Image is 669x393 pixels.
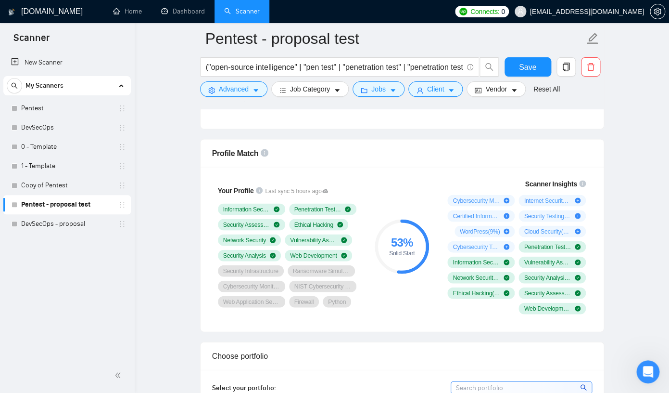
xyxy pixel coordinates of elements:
[334,87,341,94] span: caret-down
[290,236,337,244] span: Vulnerability Assessment
[460,227,500,235] span: WordPress ( 9 %)
[274,206,279,212] span: check-circle
[341,252,347,258] span: check-circle
[3,53,131,72] li: New Scanner
[417,87,423,94] span: user
[294,298,314,305] span: Firewall
[504,228,509,234] span: plus-circle
[21,137,113,157] a: 0 - Template
[328,298,346,305] span: Python
[271,81,349,97] button: barsJob Categorycaret-down
[467,81,525,97] button: idcardVendorcaret-down
[200,81,267,97] button: settingAdvancedcaret-down
[212,149,259,157] span: Profile Match
[274,222,279,227] span: check-circle
[511,87,518,94] span: caret-down
[575,305,581,311] span: check-circle
[294,221,333,228] span: Ethical Hacking
[118,124,126,131] span: holder
[505,57,551,77] button: Save
[575,213,581,219] span: plus-circle
[11,53,123,72] a: New Scanner
[453,274,500,281] span: Network Security ( 43 %)
[371,84,386,94] span: Jobs
[361,87,367,94] span: folder
[636,360,659,383] iframe: Intercom live chat
[524,212,571,220] span: Security Testing ( 9 %)
[341,237,347,243] span: check-circle
[524,243,571,250] span: Penetration Testing ( 70 %)
[21,176,113,195] a: Copy of Pentest
[206,61,463,73] input: Search Freelance Jobs...
[650,8,665,15] a: setting
[501,6,505,17] span: 0
[6,31,57,51] span: Scanner
[270,252,276,258] span: check-circle
[223,267,278,275] span: Security Infrastructure
[453,243,500,250] span: Cybersecurity Tool ( 7 %)
[504,275,509,280] span: check-circle
[504,244,509,249] span: plus-circle
[114,370,124,380] span: double-left
[581,63,600,71] span: delete
[453,196,500,204] span: Cybersecurity Management ( 13 %)
[223,282,280,290] span: Cybersecurity Monitoring
[504,213,509,219] span: plus-circle
[118,182,126,189] span: holder
[650,4,665,19] button: setting
[504,197,509,203] span: plus-circle
[575,275,581,280] span: check-circle
[270,237,276,243] span: check-circle
[575,197,581,203] span: plus-circle
[21,195,113,214] a: Pentest - proposal test
[524,274,571,281] span: Security Analysis ( 33 %)
[390,87,396,94] span: caret-down
[223,251,266,259] span: Security Analysis
[118,105,126,112] span: holder
[375,250,429,256] div: Solid Start
[453,258,500,266] span: Information Security ( 65 %)
[408,81,463,97] button: userClientcaret-down
[579,180,586,187] span: info-circle
[533,84,560,94] a: Reset All
[470,6,499,17] span: Connects:
[575,228,581,234] span: plus-circle
[459,8,467,15] img: upwork-logo.png
[525,180,577,187] span: Scanner Insights
[161,7,205,15] a: dashboardDashboard
[208,87,215,94] span: setting
[517,8,524,15] span: user
[21,157,113,176] a: 1 - Template
[556,57,576,77] button: copy
[480,63,498,71] span: search
[575,290,581,296] span: check-circle
[218,186,254,194] span: Your Profile
[475,87,481,94] span: idcard
[219,84,249,94] span: Advanced
[256,187,263,194] span: info-circle
[118,162,126,170] span: holder
[279,87,286,94] span: bars
[7,78,22,93] button: search
[353,81,404,97] button: folderJobscaret-down
[8,4,15,20] img: logo
[223,298,280,305] span: Web Application Security
[580,382,588,393] span: search
[21,99,113,118] a: Pentest
[21,214,113,234] a: DevSecOps - proposal
[212,383,276,392] span: Select your portfolio:
[524,258,571,266] span: Vulnerability Assessment ( 52 %)
[337,222,343,227] span: check-circle
[223,236,266,244] span: Network Security
[118,201,126,209] span: holder
[586,32,599,45] span: edit
[467,64,473,70] span: info-circle
[293,267,350,275] span: Ransomware Simulation Assessment
[223,205,270,213] span: Information Security
[118,220,126,228] span: holder
[25,76,63,95] span: My Scanners
[113,7,142,15] a: homeHome
[261,149,268,157] span: info-circle
[524,304,571,312] span: Web Development ( 9 %)
[427,84,444,94] span: Client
